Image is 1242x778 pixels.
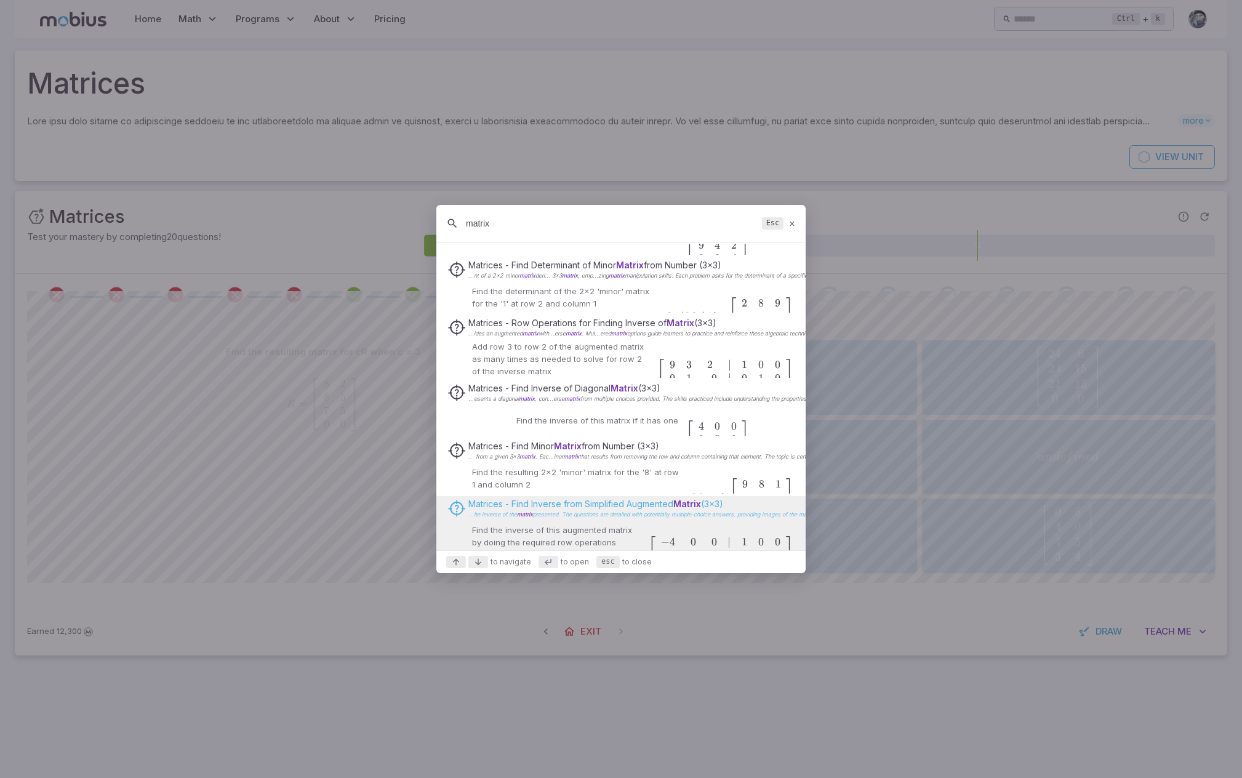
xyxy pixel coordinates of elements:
[742,548,747,561] span: 0
[762,217,783,230] kbd: Esc
[775,478,780,491] span: 1
[758,548,764,561] span: 1
[780,536,782,559] span: ​
[716,359,718,382] span: ​
[691,493,702,503] span: M
[702,310,707,323] span: )
[670,312,675,323] span: e
[468,382,1196,395] p: (3x3)
[670,358,675,371] span: 9
[596,556,620,568] kbd: esc
[468,499,701,509] span: Matrices - Find Inverse from Simplified Augmented
[578,272,625,279] span: , emp...zing
[468,383,638,393] span: Matrices - Find Inverse of Diagonal
[712,493,718,503] span: o
[698,420,703,433] span: 4
[793,536,795,559] span: ​
[554,441,582,451] span: Matrix
[675,536,676,559] span: ​
[665,312,670,323] span: d
[764,478,765,501] span: ​
[715,433,720,446] span: 5
[698,252,703,265] span: 0
[535,395,580,402] span: , con...erse
[622,556,652,567] span: to close
[692,359,693,382] span: ​
[675,359,676,382] span: ​
[775,548,780,561] span: 0
[472,524,641,549] p: Find the inverse of this augmented matrix by doing the required row operations
[468,498,1238,510] p: (3x3)
[667,318,694,328] span: Matrix
[563,453,579,460] span: matrix
[758,535,764,548] span: 0
[764,297,765,320] span: ​
[793,478,795,501] span: ​
[562,272,578,279] span: matrix
[539,330,582,337] span: with...erse
[764,536,765,559] span: ​
[780,478,782,501] span: ​
[616,260,644,270] span: Matrix
[468,272,535,279] span: ...nt of a 2x2 minor
[535,272,578,279] span: deri... 3x3
[468,395,535,402] span: ...esents a diagonal
[519,395,535,402] span: matrix
[731,239,737,252] span: 2
[758,310,764,323] span: 0
[711,535,716,548] span: 0
[727,358,731,371] span: ∣
[718,493,723,503] span: f
[436,244,806,550] div: Suggestions
[758,371,764,384] span: 1
[693,420,694,443] span: ​
[742,358,747,371] span: 1
[670,535,675,548] span: 4
[561,556,589,567] span: to open
[775,371,780,384] span: 0
[611,330,627,337] span: matrix
[749,239,750,262] span: ​
[747,297,748,320] span: ​
[715,420,720,433] span: 0
[468,453,535,460] span: ... from a given 3x3
[731,359,732,382] span: ​
[727,535,731,548] span: ∣
[742,310,747,323] span: 1
[742,371,747,384] span: 0
[691,535,696,548] span: 0
[731,252,737,265] span: 4
[747,478,748,501] span: ​
[491,556,531,567] span: to navigate
[523,330,539,337] span: matrix
[698,433,703,446] span: 0
[747,359,748,382] span: ​
[737,239,738,262] span: ​
[468,396,1196,402] p: from multiple choices provided. The skills practiced include understanding the properties of diag...
[703,371,711,384] span: −
[468,318,694,328] span: Matrices - Row Operations for Finding Inverse of
[742,535,747,548] span: 1
[727,371,731,384] span: ∣
[775,535,780,548] span: 0
[775,297,780,310] span: 9
[673,499,701,509] span: Matrix
[775,491,780,503] span: 6
[472,286,657,310] p: Find the determinant of the 2x2 'minor' matrix for the '1' at row 2 and column 1
[727,548,731,561] span: ∣
[731,420,737,433] span: 0
[711,371,717,384] span: 9
[472,341,649,378] p: Add row 3 to row 2 of the augmented matrix as many times as needed to solve for row 2 of the inve...
[686,371,692,384] span: 1
[793,359,795,382] span: ​
[716,312,727,323] span: or
[609,272,625,279] span: matrix
[731,433,737,446] span: 0
[758,478,764,491] span: 8
[519,453,535,460] span: matrix
[703,420,705,443] span: ​
[468,317,858,329] p: (3x3)
[698,239,703,252] span: 9
[736,297,737,320] span: ​
[764,359,765,382] span: ​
